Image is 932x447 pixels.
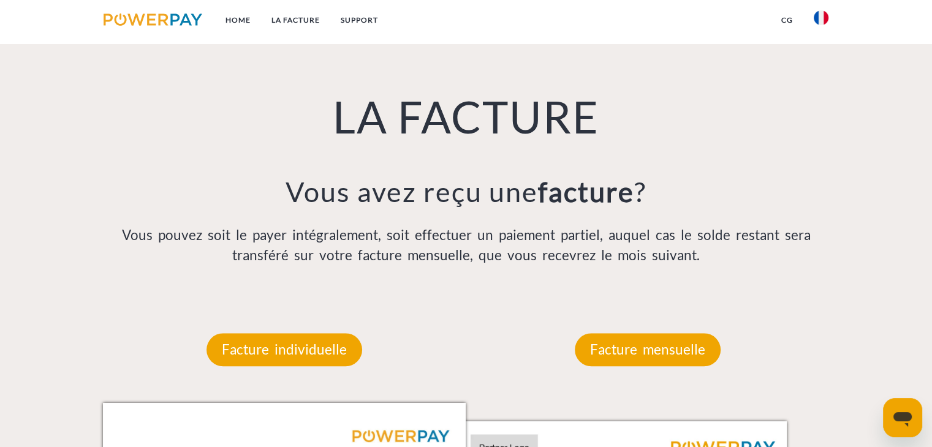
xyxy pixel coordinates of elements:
img: logo-powerpay.svg [104,13,202,26]
h3: Vous avez reçu une ? [103,175,829,209]
iframe: Bouton de lancement de la fenêtre de messagerie [883,398,922,437]
b: facture [538,175,634,208]
img: fr [814,10,828,25]
p: Facture individuelle [206,333,362,366]
a: Support [330,9,388,31]
a: LA FACTURE [261,9,330,31]
a: CG [771,9,803,31]
p: Vous pouvez soit le payer intégralement, soit effectuer un paiement partiel, auquel cas le solde ... [103,225,829,266]
a: Home [215,9,261,31]
h1: LA FACTURE [103,89,829,144]
p: Facture mensuelle [575,333,721,366]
